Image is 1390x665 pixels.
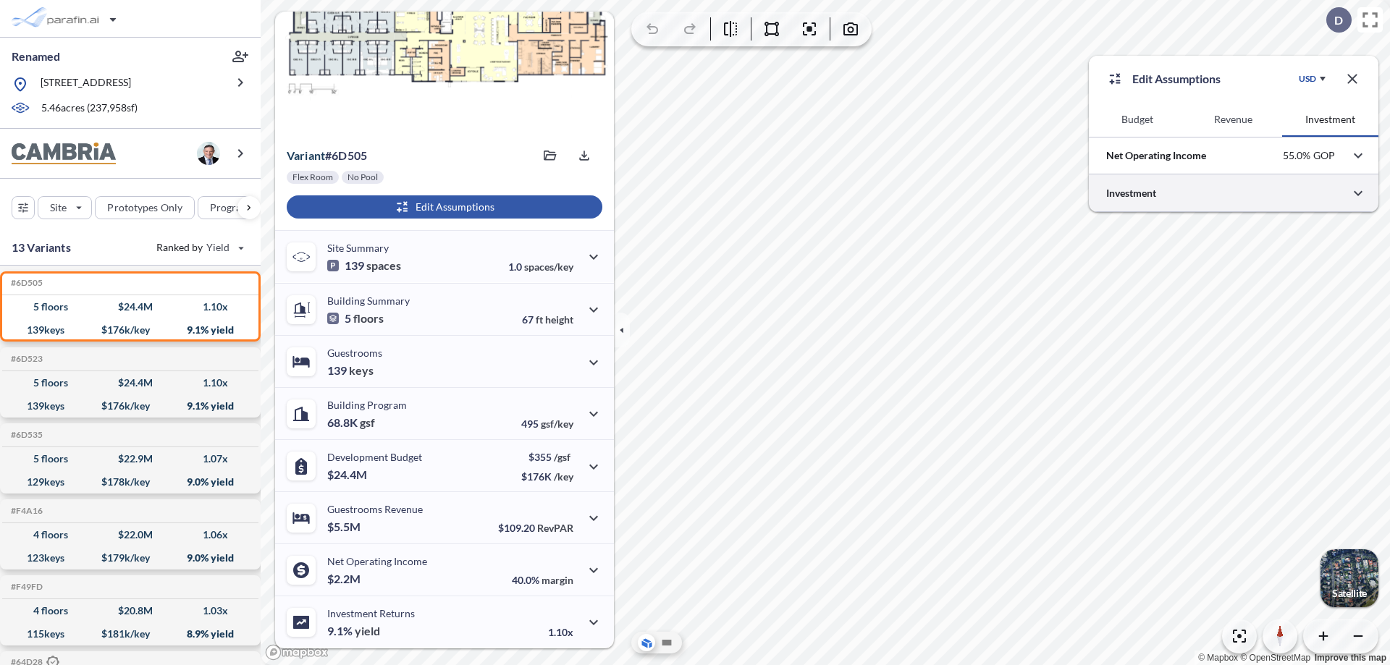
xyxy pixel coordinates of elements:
p: Site Summary [327,242,389,254]
p: Prototypes Only [107,200,182,215]
span: floors [353,311,384,326]
p: Guestrooms [327,347,382,359]
button: Prototypes Only [95,196,195,219]
h5: Click to copy the code [8,278,43,288]
a: Mapbox [1198,653,1238,663]
p: 5 [327,311,384,326]
span: /key [554,470,573,483]
span: gsf/key [541,418,573,430]
p: Building Summary [327,295,410,307]
span: margin [542,574,573,586]
p: $24.4M [327,467,369,482]
p: Program [210,200,250,215]
p: Development Budget [327,451,422,463]
span: RevPAR [537,522,573,534]
p: Edit Assumptions [1132,70,1221,88]
p: # 6d505 [287,148,367,163]
a: OpenStreetMap [1240,653,1310,663]
button: Edit Assumptions [287,195,602,219]
p: 139 [327,363,374,378]
a: Improve this map [1315,653,1386,663]
p: $5.5M [327,520,363,534]
p: $2.2M [327,572,363,586]
h5: Click to copy the code [8,582,43,592]
p: $109.20 [498,522,573,534]
p: Net Operating Income [1106,148,1206,163]
p: 1.0 [508,261,573,273]
img: Switcher Image [1320,549,1378,607]
p: D [1334,14,1343,27]
p: Building Program [327,399,407,411]
button: Revenue [1185,102,1281,137]
span: spaces/key [524,261,573,273]
div: USD [1299,73,1316,85]
p: 13 Variants [12,239,71,256]
p: Flex Room [292,171,333,183]
p: $355 [521,451,573,463]
p: 139 [327,258,401,273]
button: Aerial View [638,634,655,651]
span: keys [349,363,374,378]
h5: Click to copy the code [8,354,43,364]
p: 67 [522,313,573,326]
button: Switcher ImageSatellite [1320,549,1378,607]
p: 9.1% [327,624,380,638]
p: Net Operating Income [327,555,427,567]
p: Investment Returns [327,607,415,619]
p: [STREET_ADDRESS] [41,75,131,93]
p: 5.46 acres ( 237,958 sf) [41,101,138,117]
button: Investment [1282,102,1378,137]
p: 40.0% [512,574,573,586]
span: spaces [366,258,401,273]
h5: Click to copy the code [8,430,43,440]
h5: Click to copy the code [8,506,43,516]
p: 495 [521,418,573,430]
p: 68.8K [327,415,375,430]
p: 1.10x [548,626,573,638]
span: height [545,313,573,326]
p: 55.0% GOP [1283,149,1335,162]
p: Renamed [12,48,60,64]
span: ft [536,313,543,326]
a: Mapbox homepage [265,644,329,661]
p: Site [50,200,67,215]
img: user logo [197,142,220,165]
button: Budget [1089,102,1185,137]
button: Ranked by Yield [145,236,253,259]
button: Program [198,196,276,219]
p: $176K [521,470,573,483]
span: yield [355,624,380,638]
p: Guestrooms Revenue [327,503,423,515]
img: BrandImage [12,143,116,165]
button: Site Plan [658,634,675,651]
button: Site [38,196,92,219]
p: No Pool [347,171,378,183]
span: /gsf [554,451,570,463]
span: Yield [206,240,230,255]
p: Satellite [1332,588,1367,599]
span: gsf [360,415,375,430]
span: Variant [287,148,325,162]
